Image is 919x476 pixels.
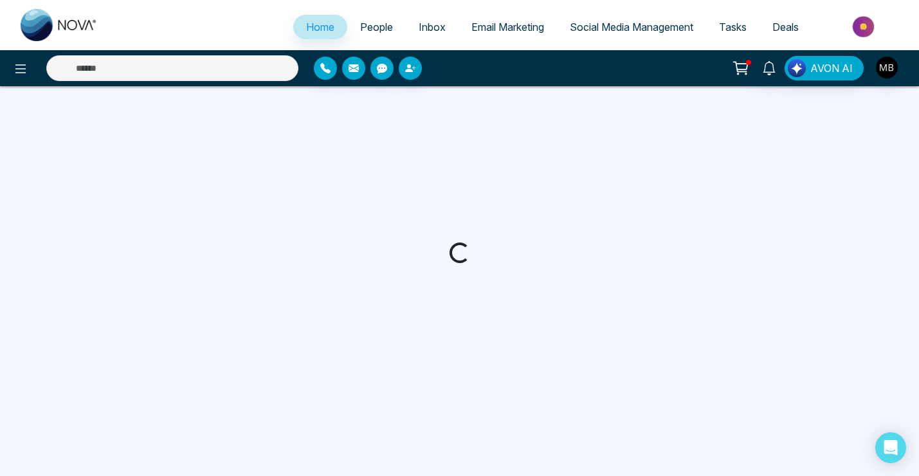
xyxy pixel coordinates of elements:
span: Tasks [719,21,747,33]
button: AVON AI [785,56,864,80]
img: User Avatar [876,57,898,78]
span: AVON AI [810,60,853,76]
span: Home [306,21,334,33]
div: Open Intercom Messenger [875,432,906,463]
a: Deals [760,15,812,39]
span: Deals [772,21,799,33]
span: People [360,21,393,33]
a: Inbox [406,15,459,39]
a: People [347,15,406,39]
a: Tasks [706,15,760,39]
img: Nova CRM Logo [21,9,98,41]
img: Lead Flow [788,59,806,77]
img: Market-place.gif [818,12,911,41]
a: Email Marketing [459,15,557,39]
span: Inbox [419,21,446,33]
a: Social Media Management [557,15,706,39]
span: Email Marketing [471,21,544,33]
span: Social Media Management [570,21,693,33]
a: Home [293,15,347,39]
